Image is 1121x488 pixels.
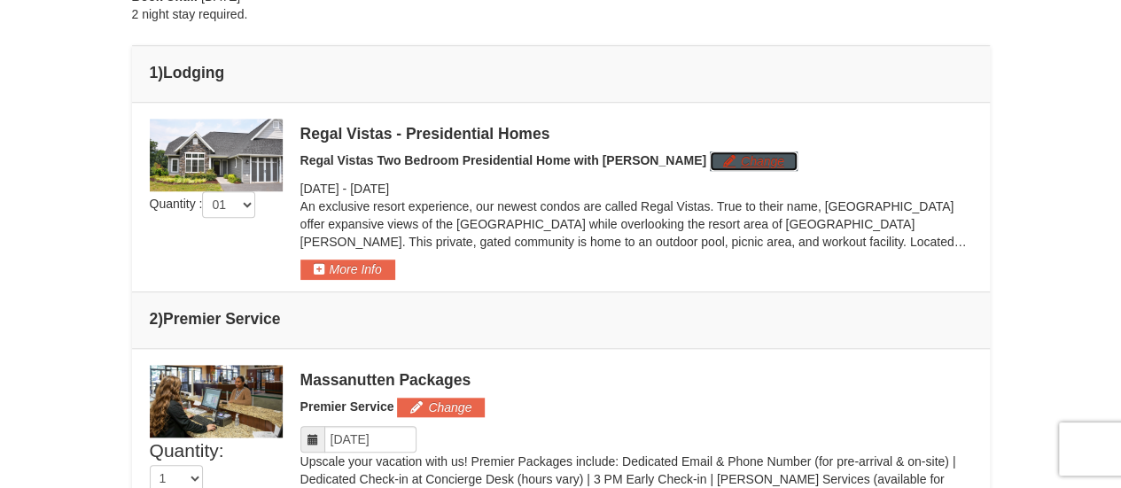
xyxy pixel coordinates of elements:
span: Premier Service [300,399,394,414]
img: 6619879-45-42d1442c.jpg [150,365,283,438]
span: Quantity : [150,197,256,211]
span: Quantity: [150,440,224,461]
span: 2 night stay required. [132,7,248,21]
button: Change [397,398,485,417]
div: Regal Vistas - Presidential Homes [300,125,972,143]
span: ) [158,64,163,81]
h4: 2 Premier Service [150,310,972,328]
span: [DATE] [350,182,389,196]
span: Regal Vistas Two Bedroom Presidential Home with [PERSON_NAME] [300,153,706,167]
span: ) [158,310,163,328]
h4: 1 Lodging [150,64,972,81]
span: [DATE] [300,182,339,196]
div: Massanutten Packages [300,371,972,389]
button: More Info [300,259,395,279]
p: An exclusive resort experience, our newest condos are called Regal Vistas. True to their name, [G... [300,198,972,251]
button: Change [710,151,798,171]
span: - [342,182,346,196]
img: 19218991-1-902409a9.jpg [150,119,283,191]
